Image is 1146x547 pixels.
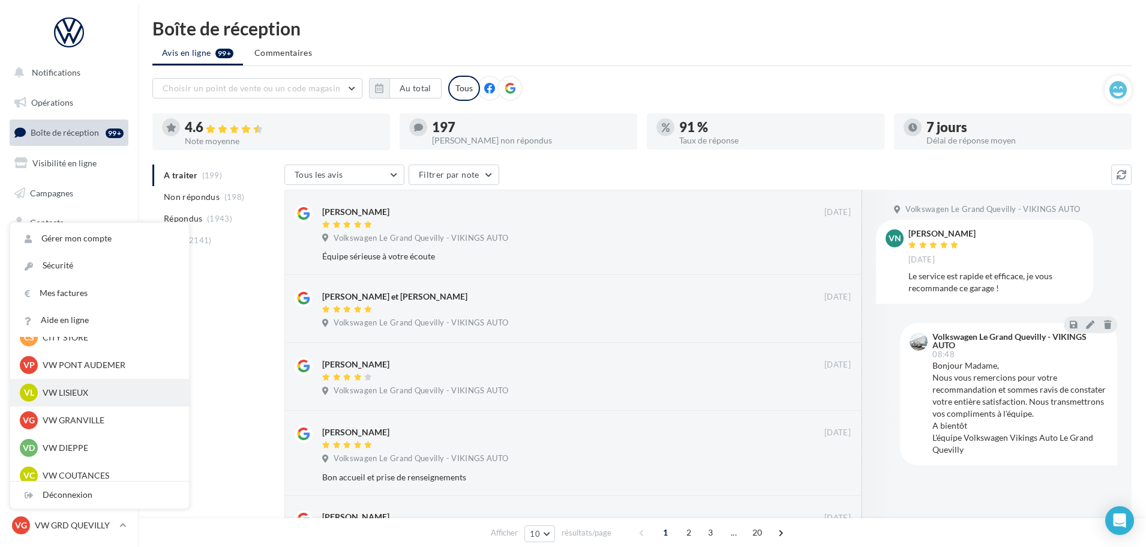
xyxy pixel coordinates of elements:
[164,213,203,225] span: Répondus
[24,331,34,343] span: CS
[656,523,675,542] span: 1
[322,291,467,303] div: [PERSON_NAME] et [PERSON_NAME]
[7,151,131,176] a: Visibilité en ligne
[908,255,935,265] span: [DATE]
[207,214,232,223] span: (1943)
[679,121,875,134] div: 91 %
[43,387,175,399] p: VW LISIEUX
[15,519,27,531] span: VG
[7,119,131,145] a: Boîte de réception99+
[35,519,115,531] p: VW GRD QUEVILLY
[7,60,126,85] button: Notifications
[409,165,499,185] button: Filtrer par note
[23,470,35,482] span: VC
[106,128,124,138] div: 99+
[164,191,220,203] span: Non répondus
[10,225,189,252] a: Gérer mon compte
[824,428,851,438] span: [DATE]
[389,78,442,98] button: Au total
[369,78,442,98] button: Au total
[322,250,773,262] div: Équipe sérieuse à votre écoute
[10,514,128,537] a: VG VW GRD QUEVILLY
[679,523,698,542] span: 2
[7,210,131,235] a: Contacts
[432,121,628,134] div: 197
[908,270,1084,294] div: Le service est rapide et efficace, je vous recommande ce garage !
[31,127,99,138] span: Boîte de réception
[724,523,743,542] span: ...
[905,204,1080,215] span: Volkswagen Le Grand Quevilly - VIKINGS AUTO
[30,217,64,228] span: Contacts
[530,529,540,539] span: 10
[185,121,380,134] div: 4.6
[932,333,1105,349] div: Volkswagen Le Grand Quevilly - VIKINGS AUTO
[7,181,131,206] a: Campagnes
[448,76,480,101] div: Tous
[7,90,131,115] a: Opérations
[30,187,73,198] span: Campagnes
[824,360,851,370] span: [DATE]
[748,523,767,542] span: 20
[1105,506,1134,535] div: Open Intercom Messenger
[24,387,34,399] span: VL
[187,235,212,245] span: (2141)
[322,426,389,438] div: [PERSON_NAME]
[322,358,389,370] div: [PERSON_NAME]
[152,19,1132,37] div: Boîte de réception
[32,67,80,77] span: Notifications
[322,471,773,483] div: Bon accueil et prise de renseignements
[284,165,404,185] button: Tous les avis
[32,158,97,168] span: Visibilité en ligne
[679,136,875,145] div: Taux de réponse
[295,169,343,180] span: Tous les avis
[10,252,189,279] a: Sécurité
[163,83,340,93] span: Choisir un point de vente ou un code magasin
[7,300,131,335] a: PLV et print personnalisable
[7,340,131,375] a: Campagnes DataOnDemand
[824,292,851,303] span: [DATE]
[43,470,175,482] p: VW COUTANCES
[10,482,189,509] div: Déconnexion
[322,511,389,523] div: [PERSON_NAME]
[10,280,189,307] a: Mes factures
[701,523,720,542] span: 3
[334,385,508,396] span: Volkswagen Le Grand Quevilly - VIKINGS AUTO
[7,270,131,295] a: Calendrier
[889,232,901,244] span: VN
[491,527,518,539] span: Afficher
[254,47,312,59] span: Commentaires
[43,331,175,343] p: CITY STORE
[524,525,555,542] button: 10
[432,136,628,145] div: [PERSON_NAME] non répondus
[185,137,380,145] div: Note moyenne
[224,192,245,202] span: (198)
[824,513,851,524] span: [DATE]
[334,233,508,244] span: Volkswagen Le Grand Quevilly - VIKINGS AUTO
[10,307,189,334] a: Aide en ligne
[334,453,508,464] span: Volkswagen Le Grand Quevilly - VIKINGS AUTO
[932,351,955,358] span: 08:48
[926,121,1122,134] div: 7 jours
[7,240,131,265] a: Médiathèque
[43,414,175,426] p: VW GRANVILLE
[43,359,175,371] p: VW PONT AUDEMER
[322,206,389,218] div: [PERSON_NAME]
[562,527,611,539] span: résultats/page
[23,359,35,371] span: VP
[926,136,1122,145] div: Délai de réponse moyen
[23,442,35,454] span: VD
[31,97,73,107] span: Opérations
[43,442,175,454] p: VW DIEPPE
[908,229,976,238] div: [PERSON_NAME]
[932,360,1108,456] div: Bonjour Madame, Nous vous remercions pour votre recommandation et sommes ravis de constater votre...
[334,318,508,328] span: Volkswagen Le Grand Quevilly - VIKINGS AUTO
[824,207,851,218] span: [DATE]
[23,414,35,426] span: VG
[152,78,362,98] button: Choisir un point de vente ou un code magasin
